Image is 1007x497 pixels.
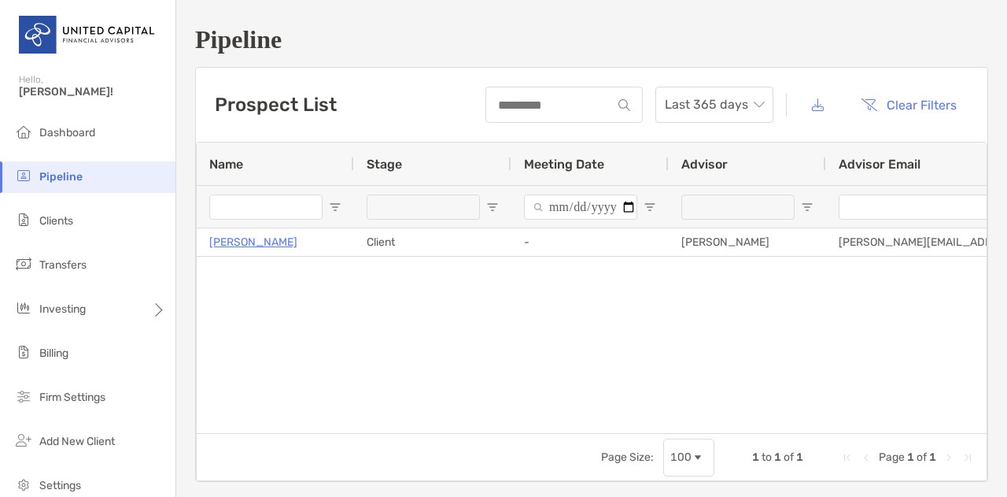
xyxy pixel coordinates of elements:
img: input icon [618,99,630,111]
input: Name Filter Input [209,195,323,220]
span: Transfers [39,258,87,272]
span: 1 [796,451,803,464]
span: [PERSON_NAME]! [19,85,166,98]
div: Page Size [663,439,714,477]
span: Pipeline [39,170,83,184]
img: dashboard icon [14,122,33,141]
div: 100 [670,451,692,464]
div: First Page [841,451,854,464]
img: United Capital Logo [19,6,157,63]
span: of [784,451,794,464]
div: Page Size: [601,451,654,464]
img: pipeline icon [14,166,33,185]
img: settings icon [14,475,33,494]
span: 1 [907,451,914,464]
img: clients icon [14,210,33,229]
span: Advisor [681,157,728,172]
span: Page [879,451,905,464]
img: billing icon [14,343,33,362]
span: 1 [752,451,759,464]
button: Open Filter Menu [486,201,499,213]
span: Advisor Email [839,157,920,172]
div: Previous Page [860,451,872,464]
span: Billing [39,347,68,360]
button: Open Filter Menu [329,201,341,213]
span: Last 365 days [665,87,764,122]
span: Stage [367,157,402,172]
span: Meeting Date [524,157,604,172]
span: 1 [929,451,936,464]
img: add_new_client icon [14,431,33,450]
span: Settings [39,479,81,492]
span: Investing [39,302,86,316]
input: Meeting Date Filter Input [524,195,637,220]
img: transfers icon [14,254,33,273]
span: Clients [39,214,73,228]
button: Open Filter Menu [644,201,656,213]
div: Next Page [942,451,955,464]
button: Clear Filters [849,87,968,122]
span: of [917,451,927,464]
img: firm-settings icon [14,387,33,406]
span: 1 [774,451,781,464]
div: Last Page [961,451,974,464]
span: Dashboard [39,126,95,139]
div: - [511,228,669,256]
a: [PERSON_NAME] [209,232,297,252]
h1: Pipeline [195,25,988,54]
span: Name [209,157,243,172]
div: Client [354,228,511,256]
div: [PERSON_NAME] [669,228,826,256]
span: Firm Settings [39,391,105,404]
span: to [762,451,772,464]
h3: Prospect List [215,94,337,116]
span: Add New Client [39,435,115,448]
img: investing icon [14,299,33,317]
button: Open Filter Menu [801,201,813,213]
